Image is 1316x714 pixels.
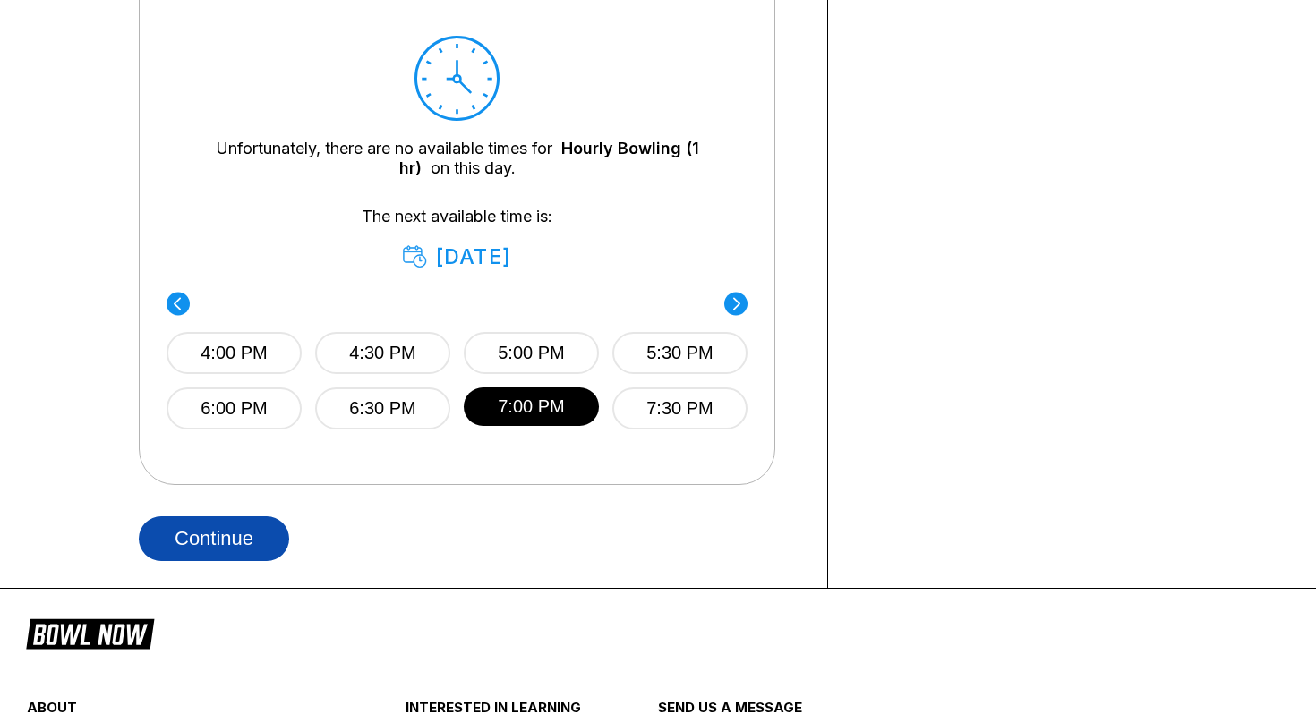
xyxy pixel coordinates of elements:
[464,387,599,426] button: 7:00 PM
[315,387,450,429] button: 6:30 PM
[612,332,748,374] button: 5:30 PM
[612,387,748,429] button: 7:30 PM
[139,516,289,561] button: Continue
[193,207,721,269] div: The next available time is:
[315,332,450,374] button: 4:30 PM
[167,332,302,374] button: 4:00 PM
[193,139,721,178] div: Unfortunately, there are no available times for on this day.
[399,139,699,177] a: Hourly Bowling (1 hr)
[464,332,599,374] button: 5:00 PM
[167,387,302,429] button: 6:00 PM
[403,244,511,269] div: [DATE]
